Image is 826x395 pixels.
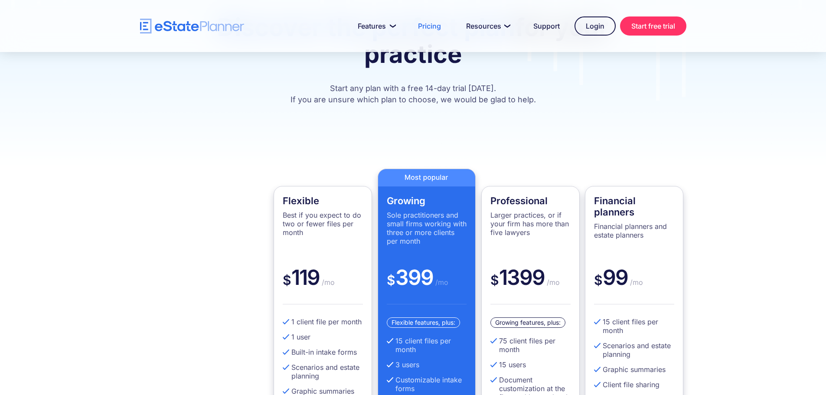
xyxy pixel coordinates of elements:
[387,360,467,369] li: 3 users
[283,272,291,288] span: $
[545,278,560,287] span: /mo
[490,360,571,369] li: 15 users
[283,348,363,356] li: Built-in intake forms
[283,317,363,326] li: 1 client file per month
[523,17,570,35] a: Support
[628,278,643,287] span: /mo
[456,17,519,35] a: Resources
[490,317,565,328] div: Growing features, plus:
[283,264,363,304] div: 119
[387,375,467,393] li: Customizable intake forms
[178,83,648,105] p: Start any plan with a free 14-day trial [DATE]. If you are unsure which plan to choose, we would ...
[320,278,335,287] span: /mo
[347,17,403,35] a: Features
[387,195,467,206] h4: Growing
[283,333,363,341] li: 1 user
[490,211,571,237] p: Larger practices, or if your firm has more than five lawyers
[283,211,363,237] p: Best if you expect to do two or fewer files per month
[140,19,244,34] a: home
[594,222,674,239] p: Financial planners and estate planners
[283,195,363,206] h4: Flexible
[594,341,674,359] li: Scenarios and estate planning
[387,272,395,288] span: $
[620,16,686,36] a: Start free trial
[490,195,571,206] h4: Professional
[594,317,674,335] li: 15 client files per month
[594,380,674,389] li: Client file sharing
[283,363,363,380] li: Scenarios and estate planning
[490,336,571,354] li: 75 client files per month
[575,16,616,36] a: Login
[433,278,448,287] span: /mo
[387,317,460,328] div: Flexible features, plus:
[490,264,571,304] div: 1399
[594,365,674,374] li: Graphic summaries
[387,336,467,354] li: 15 client files per month
[594,195,674,218] h4: Financial planners
[594,272,603,288] span: $
[594,264,674,304] div: 99
[490,272,499,288] span: $
[408,17,451,35] a: Pricing
[387,211,467,245] p: Sole practitioners and small firms working with three or more clients per month
[387,264,467,304] div: 399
